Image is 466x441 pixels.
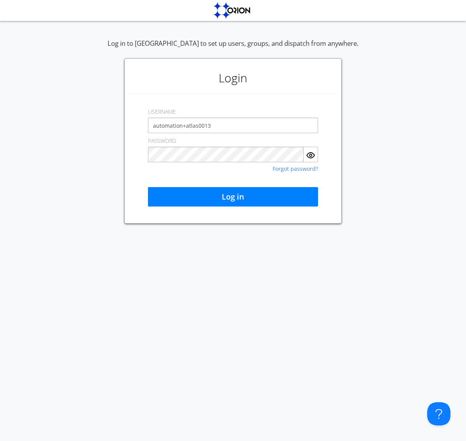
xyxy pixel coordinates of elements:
[148,187,318,207] button: Log in
[306,151,315,160] img: eye.svg
[148,147,304,162] input: Password
[108,39,358,58] div: Log in to [GEOGRAPHIC_DATA] to set up users, groups, and dispatch from anywhere.
[273,166,318,172] a: Forgot password?
[129,63,337,94] h1: Login
[427,402,450,425] iframe: Toggle Customer Support
[304,147,318,162] button: Show Password
[148,108,176,116] label: USERNAME
[148,137,176,145] label: PASSWORD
